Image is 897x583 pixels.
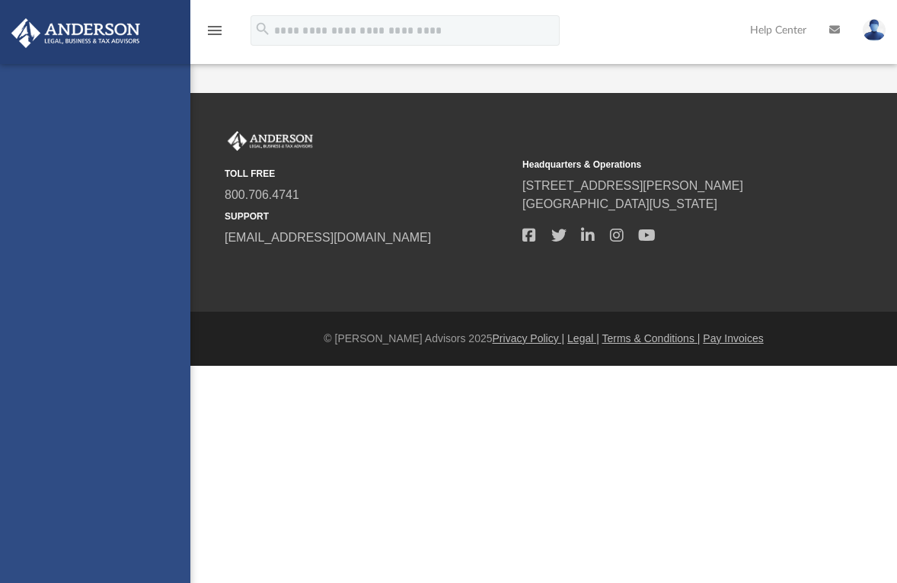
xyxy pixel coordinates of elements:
[225,188,299,201] a: 800.706.4741
[522,158,809,171] small: Headquarters & Operations
[863,19,886,41] img: User Pic
[206,21,224,40] i: menu
[206,29,224,40] a: menu
[567,332,599,344] a: Legal |
[7,18,145,48] img: Anderson Advisors Platinum Portal
[254,21,271,37] i: search
[225,231,431,244] a: [EMAIL_ADDRESS][DOMAIN_NAME]
[602,332,701,344] a: Terms & Conditions |
[493,332,565,344] a: Privacy Policy |
[225,167,512,181] small: TOLL FREE
[190,331,897,347] div: © [PERSON_NAME] Advisors 2025
[522,179,743,192] a: [STREET_ADDRESS][PERSON_NAME]
[522,197,717,210] a: [GEOGRAPHIC_DATA][US_STATE]
[703,332,763,344] a: Pay Invoices
[225,210,512,223] small: SUPPORT
[225,131,316,151] img: Anderson Advisors Platinum Portal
